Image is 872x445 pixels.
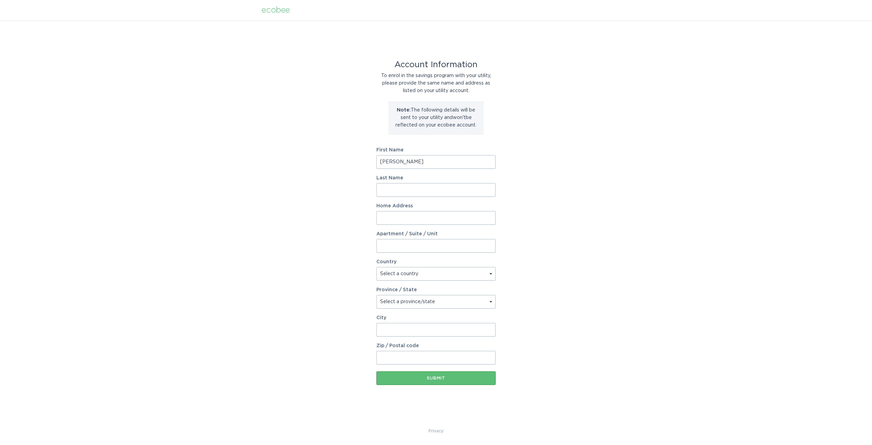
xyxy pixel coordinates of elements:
div: ecobee [262,6,290,14]
button: Submit [376,371,496,385]
label: First Name [376,148,496,152]
label: City [376,315,496,320]
label: Last Name [376,176,496,180]
label: Home Address [376,204,496,208]
label: Zip / Postal code [376,343,496,348]
label: Province / State [376,287,417,292]
label: Country [376,259,396,264]
p: The following details will be sent to your utility and won't be reflected on your ecobee account. [393,106,479,129]
strong: Note: [397,108,411,113]
div: Account Information [376,61,496,69]
label: Apartment / Suite / Unit [376,232,496,236]
a: Privacy Policy & Terms of Use [429,427,443,435]
div: To enrol in the savings program with your utility, please provide the same name and address as li... [376,72,496,94]
div: Submit [380,376,492,380]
